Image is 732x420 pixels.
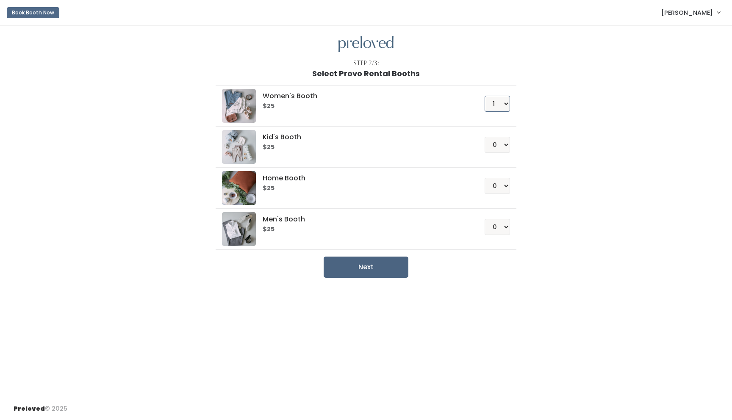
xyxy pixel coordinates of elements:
[338,36,394,52] img: preloved logo
[222,89,256,123] img: preloved logo
[263,185,464,192] h6: $25
[14,398,67,413] div: © 2025
[653,3,729,22] a: [PERSON_NAME]
[222,130,256,164] img: preloved logo
[263,92,464,100] h5: Women's Booth
[324,257,408,278] button: Next
[222,212,256,246] img: preloved logo
[222,171,256,205] img: preloved logo
[263,133,464,141] h5: Kid's Booth
[263,226,464,233] h6: $25
[312,69,420,78] h1: Select Provo Rental Booths
[263,216,464,223] h5: Men's Booth
[263,174,464,182] h5: Home Booth
[661,8,713,17] span: [PERSON_NAME]
[353,59,379,68] div: Step 2/3:
[7,3,59,22] a: Book Booth Now
[7,7,59,18] button: Book Booth Now
[14,404,45,413] span: Preloved
[263,144,464,151] h6: $25
[263,103,464,110] h6: $25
